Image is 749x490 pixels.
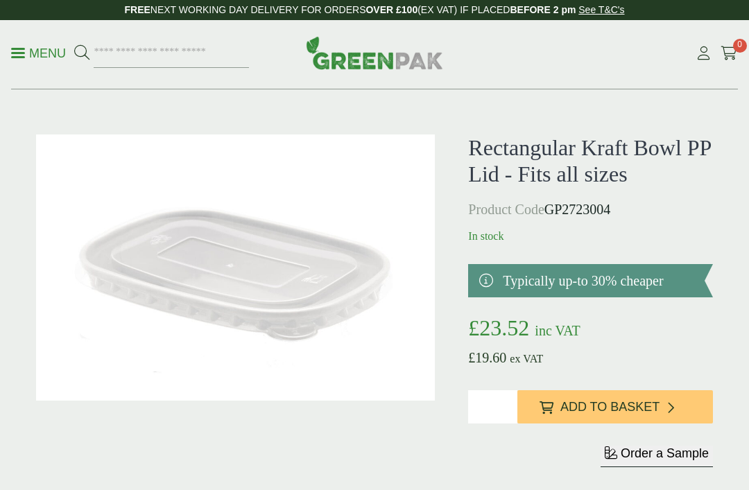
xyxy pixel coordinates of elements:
p: GP2723004 [468,199,713,220]
span: £ [468,315,479,340]
img: GreenPak Supplies [306,36,443,69]
h1: Rectangular Kraft Bowl PP Lid - Fits all sizes [468,134,713,188]
bdi: 19.60 [468,350,506,365]
img: Rectangular Kraft Bowl Lid [36,134,435,401]
span: Order a Sample [621,446,709,460]
a: Menu [11,45,66,59]
p: Menu [11,45,66,62]
p: In stock [468,228,713,245]
a: 0 [721,43,738,64]
i: My Account [695,46,712,60]
strong: OVER £100 [365,4,417,15]
span: £ [468,350,475,365]
span: inc VAT [535,323,580,338]
bdi: 23.52 [468,315,529,340]
span: 0 [733,39,747,53]
strong: FREE [124,4,150,15]
span: Add to Basket [560,400,660,415]
button: Add to Basket [517,390,713,423]
span: ex VAT [510,353,543,365]
button: Order a Sample [601,446,713,467]
strong: BEFORE 2 pm [510,4,576,15]
a: See T&C's [578,4,624,15]
i: Cart [721,46,738,60]
span: Product Code [468,202,544,217]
